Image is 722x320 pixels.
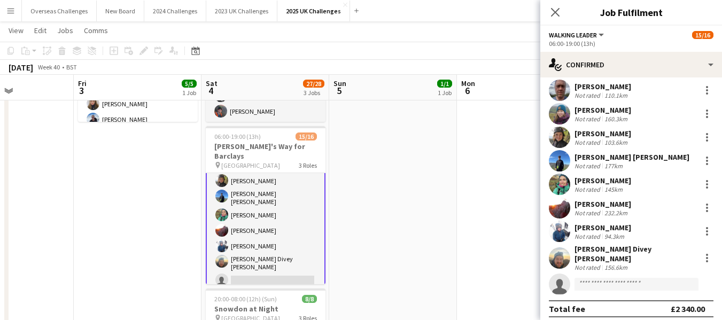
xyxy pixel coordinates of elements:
div: [DATE] [9,62,33,73]
div: [PERSON_NAME] [575,176,631,185]
div: 160.3km [602,115,630,123]
div: Not rated [575,232,602,240]
div: [PERSON_NAME] [575,129,631,138]
button: 2025 UK Challenges [277,1,350,21]
div: Confirmed [540,52,722,77]
span: 3 Roles [299,161,317,169]
span: View [9,26,24,35]
div: [PERSON_NAME] [575,82,631,91]
span: [GEOGRAPHIC_DATA] [221,161,280,169]
div: [PERSON_NAME] Divey [PERSON_NAME] [575,244,696,263]
span: Walking Leader [549,31,597,39]
div: £2 340.00 [671,303,705,314]
h3: Snowdon at Night [206,304,325,314]
div: 156.6km [602,263,630,271]
span: Jobs [57,26,73,35]
button: New Board [97,1,144,21]
span: Sat [206,79,218,88]
app-job-card: 06:00-19:00 (13h)15/16[PERSON_NAME]'s Way for Barclays [GEOGRAPHIC_DATA]3 Roles[PERSON_NAME][PERS... [206,126,325,284]
button: 2024 Challenges [144,1,206,21]
span: 5 [332,84,346,97]
span: Sun [333,79,346,88]
div: 1 Job [438,89,452,97]
span: 3 [76,84,87,97]
span: 06:00-19:00 (13h) [214,132,261,141]
a: Comms [80,24,112,37]
span: Mon [461,79,475,88]
a: Edit [30,24,51,37]
span: 27/28 [303,80,324,88]
div: [PERSON_NAME] [575,199,631,209]
button: Overseas Challenges [22,1,97,21]
div: 1 Job [182,89,196,97]
div: Not rated [575,162,602,170]
div: BST [66,63,77,71]
div: 94.3km [602,232,626,240]
button: 2023 UK Challenges [206,1,277,21]
div: [PERSON_NAME] [575,223,631,232]
button: Walking Leader [549,31,605,39]
span: Week 40 [35,63,62,71]
div: 06:00-19:00 (13h) [549,40,713,48]
div: Total fee [549,303,585,314]
span: 15/16 [692,31,713,39]
span: Edit [34,26,46,35]
span: Fri [78,79,87,88]
span: Comms [84,26,108,35]
div: [PERSON_NAME] [PERSON_NAME] [575,152,689,162]
div: 232.2km [602,209,630,217]
app-card-role: [PERSON_NAME][PERSON_NAME][PERSON_NAME][PERSON_NAME][PERSON_NAME] [PERSON_NAME][PERSON_NAME][PERS... [206,61,325,292]
a: Jobs [53,24,77,37]
span: 6 [460,84,475,97]
h3: Job Fulfilment [540,5,722,19]
div: 177km [602,162,625,170]
span: 1/1 [437,80,452,88]
div: 3 Jobs [304,89,324,97]
a: View [4,24,28,37]
div: Not rated [575,185,602,193]
span: 15/16 [296,132,317,141]
div: 103.6km [602,138,630,146]
div: 145km [602,185,625,193]
div: [PERSON_NAME] [575,105,631,115]
span: 20:00-08:00 (12h) (Sun) [214,295,277,303]
div: 110.1km [602,91,630,99]
h3: [PERSON_NAME]'s Way for Barclays [206,142,325,161]
div: Not rated [575,209,602,217]
span: 4 [204,84,218,97]
span: 8/8 [302,295,317,303]
div: Not rated [575,138,602,146]
div: Not rated [575,263,602,271]
div: Not rated [575,91,602,99]
span: 5/5 [182,80,197,88]
div: Not rated [575,115,602,123]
